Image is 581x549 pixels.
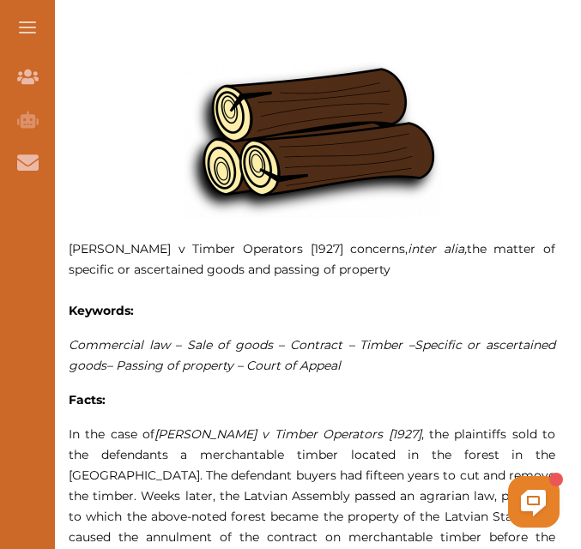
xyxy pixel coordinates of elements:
span: Commercial law – Sale of goods – Contract – Timber – [69,337,415,353]
img: firewood-g7c00f1783_640-300x183.png [184,61,441,218]
span: – Passing of property – Court of Appeal [106,358,341,373]
span: [PERSON_NAME] v Timber Operators [1927] concerns, the matter of specific or ascertained goods and... [69,241,555,277]
span: [PERSON_NAME] v Timber Operators [1927] [154,426,421,442]
strong: Keywords: [69,303,134,318]
strong: Facts: [69,392,106,407]
em: inter alia, [408,241,467,256]
iframe: HelpCrunch [169,472,564,532]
